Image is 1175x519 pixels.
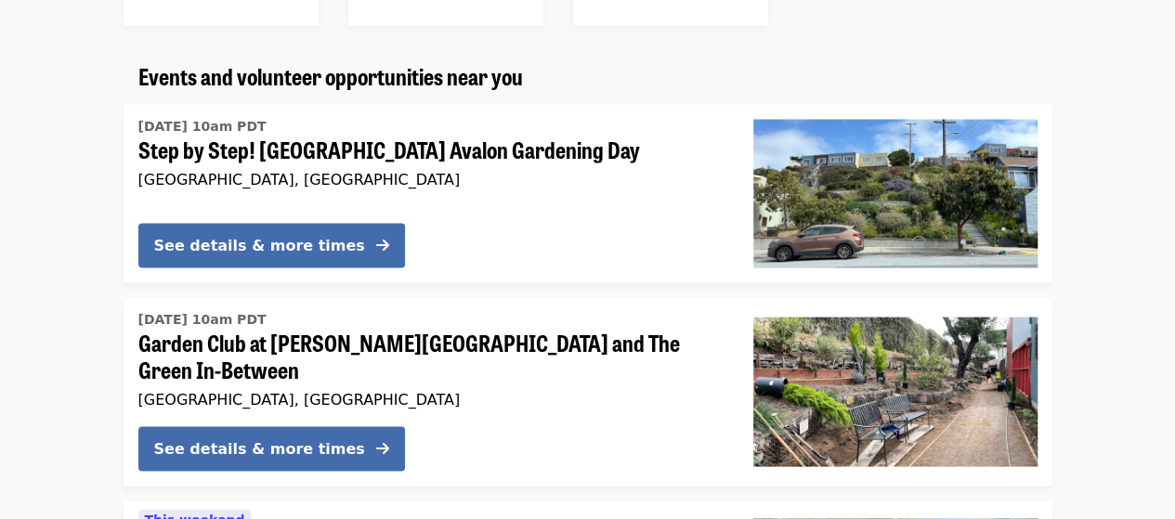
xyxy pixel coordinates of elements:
[138,116,267,136] time: [DATE] 10am PDT
[138,426,405,471] button: See details & more times
[753,119,1038,267] img: Step by Step! Athens Avalon Gardening Day organized by SF Public Works
[376,439,389,457] i: arrow-right icon
[138,223,405,267] button: See details & more times
[138,390,724,408] div: [GEOGRAPHIC_DATA], [GEOGRAPHIC_DATA]
[753,317,1038,465] img: Garden Club at Burrows Pocket Park and The Green In-Between organized by SF Public Works
[124,297,1052,486] a: See details for "Garden Club at Burrows Pocket Park and The Green In-Between"
[154,437,365,460] div: See details & more times
[138,58,523,91] span: Events and volunteer opportunities near you
[138,309,267,329] time: [DATE] 10am PDT
[138,329,724,383] span: Garden Club at [PERSON_NAME][GEOGRAPHIC_DATA] and The Green In-Between
[154,234,365,256] div: See details & more times
[138,136,724,162] span: Step by Step! [GEOGRAPHIC_DATA] Avalon Gardening Day
[124,104,1052,282] a: See details for "Step by Step! Athens Avalon Gardening Day"
[138,170,724,188] div: [GEOGRAPHIC_DATA], [GEOGRAPHIC_DATA]
[376,236,389,253] i: arrow-right icon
